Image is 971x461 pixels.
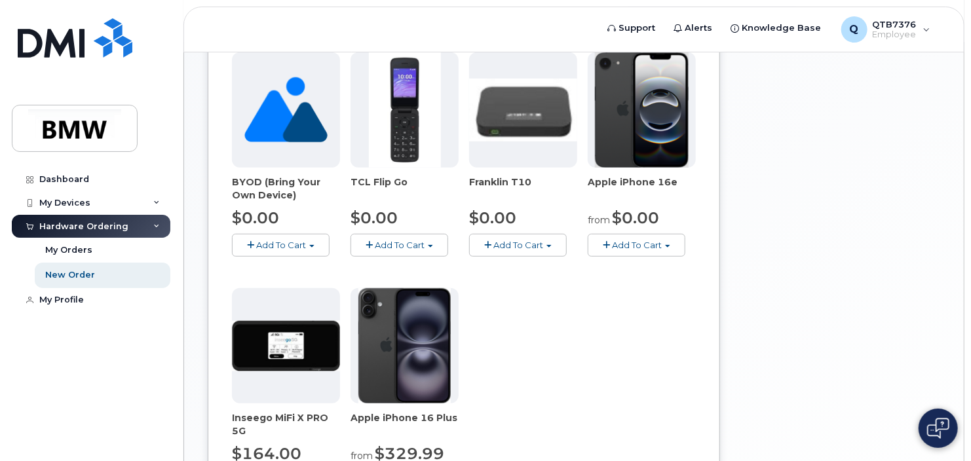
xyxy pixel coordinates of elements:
span: $0.00 [351,208,398,227]
img: iphone16e.png [595,52,689,168]
span: Add To Cart [256,240,306,250]
span: Add To Cart [493,240,543,250]
div: QTB7376 [832,16,940,43]
span: $0.00 [232,208,279,227]
a: Support [599,15,665,41]
img: no_image_found-2caef05468ed5679b831cfe6fc140e25e0c280774317ffc20a367ab7fd17291e.png [244,52,328,168]
div: Apple iPhone 16e [588,175,696,202]
span: Add To Cart [375,240,425,250]
img: TCL_FLIP_MODE.jpg [369,52,441,168]
div: Franklin T10 [469,175,577,202]
span: $0.00 [612,208,659,227]
span: Alerts [685,22,713,35]
img: cut_small_inseego_5G.jpg [232,321,340,371]
img: t10.jpg [469,79,577,141]
span: Knowledge Base [742,22,822,35]
img: iphone_16_plus.png [358,288,451,403]
a: Alerts [665,15,722,41]
div: TCL Flip Go [351,175,459,202]
small: from [588,214,610,226]
a: Knowledge Base [722,15,831,41]
span: Q [850,22,859,37]
button: Add To Cart [351,234,448,257]
span: Employee [873,29,917,40]
button: Add To Cart [588,234,685,257]
span: $0.00 [469,208,516,227]
span: QTB7376 [873,19,917,29]
img: Open chat [927,418,949,439]
button: Add To Cart [232,234,330,257]
span: Add To Cart [612,240,662,250]
div: BYOD (Bring Your Own Device) [232,175,340,202]
div: Apple iPhone 16 Plus [351,411,459,437]
span: Support [619,22,656,35]
div: Inseego MiFi X PRO 5G [232,411,340,437]
button: Add To Cart [469,234,567,257]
